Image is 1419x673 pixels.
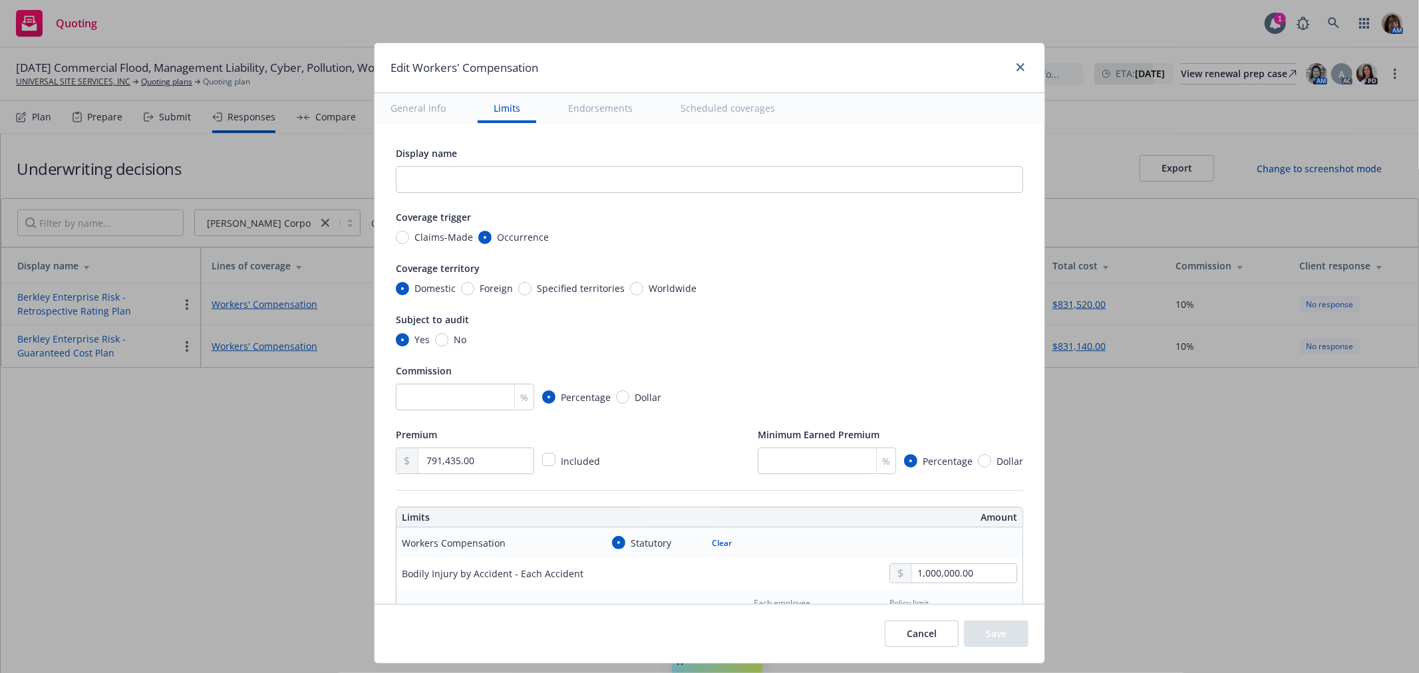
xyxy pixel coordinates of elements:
[542,390,555,404] input: Percentage
[520,390,528,404] span: %
[414,281,456,295] span: Domestic
[396,211,471,223] span: Coverage trigger
[649,281,697,295] span: Worldwide
[480,281,513,295] span: Foreign
[518,282,532,295] input: Specified territories
[478,231,492,244] input: Occurrence
[704,533,740,552] button: Clear
[402,536,506,550] div: Workers Compensation
[402,567,583,581] div: Bodily Injury by Accident - Each Accident
[912,564,1017,583] input: 0.00
[396,507,647,527] th: Limits
[552,93,649,123] button: Endorsements
[923,454,973,468] span: Percentage
[1013,59,1028,75] a: close
[616,390,629,404] input: Dollar
[635,390,661,404] span: Dollar
[758,428,879,441] span: Minimum Earned Premium
[435,333,448,346] input: No
[478,93,536,123] button: Limits
[561,390,611,404] span: Percentage
[396,428,437,441] span: Premium
[375,93,462,123] button: General info
[461,282,474,295] input: Foreign
[414,230,473,244] span: Claims-Made
[885,620,959,647] button: Cancel
[978,454,991,468] input: Dollar
[396,231,409,244] input: Claims-Made
[612,536,625,549] input: Statutory
[454,333,466,346] span: No
[396,147,457,160] span: Display name
[391,59,538,76] h1: Edit Workers' Compensation
[396,262,480,275] span: Coverage territory
[396,313,469,326] span: Subject to audit
[889,597,929,608] span: Policy limit
[716,507,1023,527] th: Amount
[904,454,917,468] input: Percentage
[754,597,810,608] span: Each employee
[997,454,1023,468] span: Dollar
[396,364,452,377] span: Commission
[561,455,600,468] span: Included
[396,333,409,346] input: Yes
[537,281,625,295] span: Specified territories
[631,536,671,550] span: Statutory
[882,454,890,468] span: %
[418,448,534,473] input: 0.00
[396,282,409,295] input: Domestic
[414,333,430,346] span: Yes
[665,93,791,123] button: Scheduled coverages
[497,230,549,244] span: Occurrence
[630,282,643,295] input: Worldwide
